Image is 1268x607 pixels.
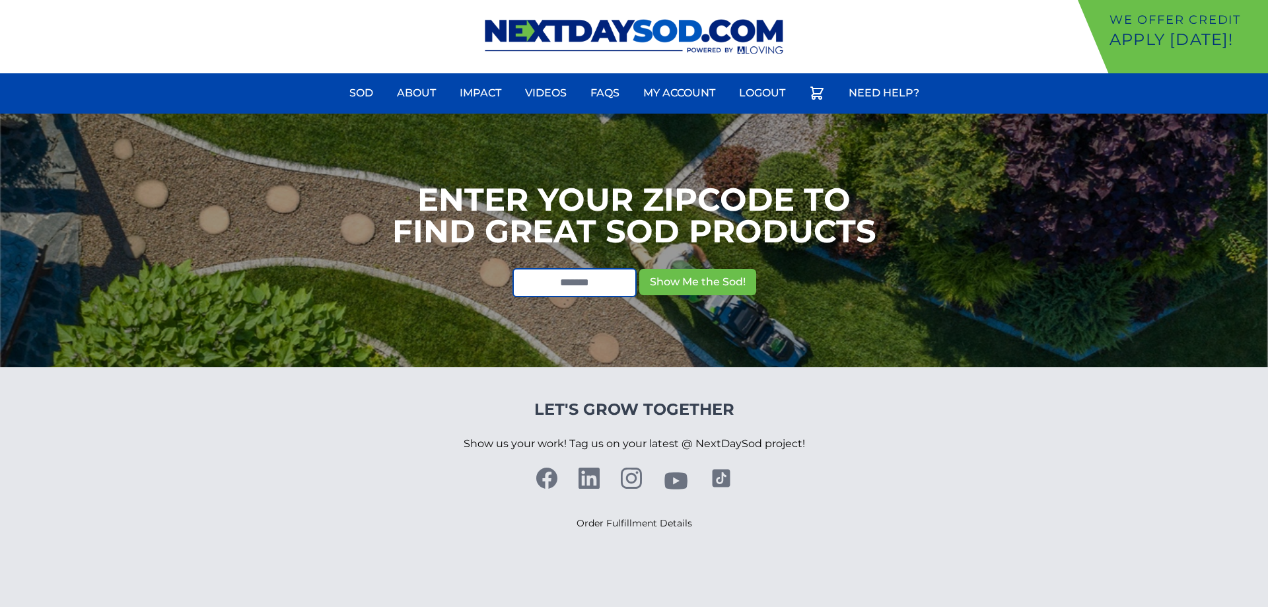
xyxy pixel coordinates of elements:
[464,399,805,420] h4: Let's Grow Together
[635,77,723,109] a: My Account
[577,517,692,529] a: Order Fulfillment Details
[452,77,509,109] a: Impact
[392,184,876,247] h1: Enter your Zipcode to Find Great Sod Products
[731,77,793,109] a: Logout
[582,77,627,109] a: FAQs
[1109,29,1263,50] p: Apply [DATE]!
[639,269,756,295] button: Show Me the Sod!
[389,77,444,109] a: About
[841,77,927,109] a: Need Help?
[464,420,805,468] p: Show us your work! Tag us on your latest @ NextDaySod project!
[517,77,575,109] a: Videos
[341,77,381,109] a: Sod
[1109,11,1263,29] p: We offer Credit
